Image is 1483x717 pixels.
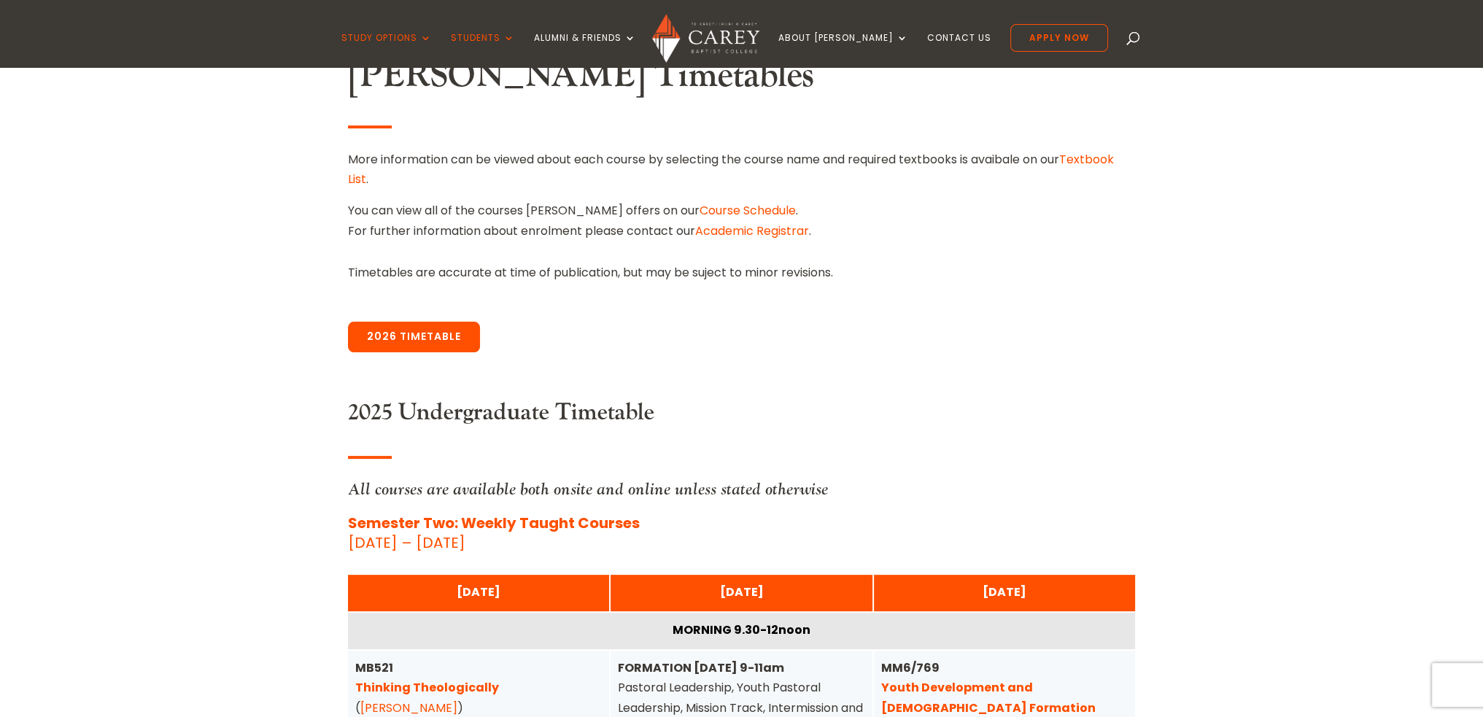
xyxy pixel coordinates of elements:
[348,513,640,533] strong: Semester Two: Weekly Taught Courses
[534,33,636,67] a: Alumni & Friends
[881,679,1096,716] a: Youth Development and [DEMOGRAPHIC_DATA] Formation
[348,263,1136,282] p: Timetables are accurate at time of publication, but may be suject to minor revisions.
[355,679,499,696] a: Thinking Theologically
[618,659,784,676] strong: FORMATION [DATE] 9-11am
[348,150,1136,201] p: More information can be viewed about each course by selecting the course name and required textbo...
[348,55,1136,104] h2: [PERSON_NAME] Timetables
[348,201,1136,240] p: You can view all of the courses [PERSON_NAME] offers on our . For further information about enrol...
[652,14,759,63] img: Carey Baptist College
[348,399,1136,434] h3: 2025 Undergraduate Timetable
[881,659,1096,716] strong: MM6/769
[695,222,809,239] a: Academic Registrar
[1010,24,1108,52] a: Apply Now
[618,582,865,602] div: [DATE]
[700,202,796,219] a: Course Schedule
[348,478,828,500] em: All courses are available both onsite and online unless stated otherwise
[348,322,480,352] a: 2026 Timetable
[355,659,499,696] strong: MB521
[341,33,432,67] a: Study Options
[881,582,1128,602] div: [DATE]
[355,582,603,602] div: [DATE]
[927,33,991,67] a: Contact Us
[451,33,515,67] a: Students
[348,513,1136,553] p: [DATE] – [DATE]
[778,33,908,67] a: About [PERSON_NAME]
[360,699,457,716] a: [PERSON_NAME]
[673,621,810,638] strong: MORNING 9.30-12noon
